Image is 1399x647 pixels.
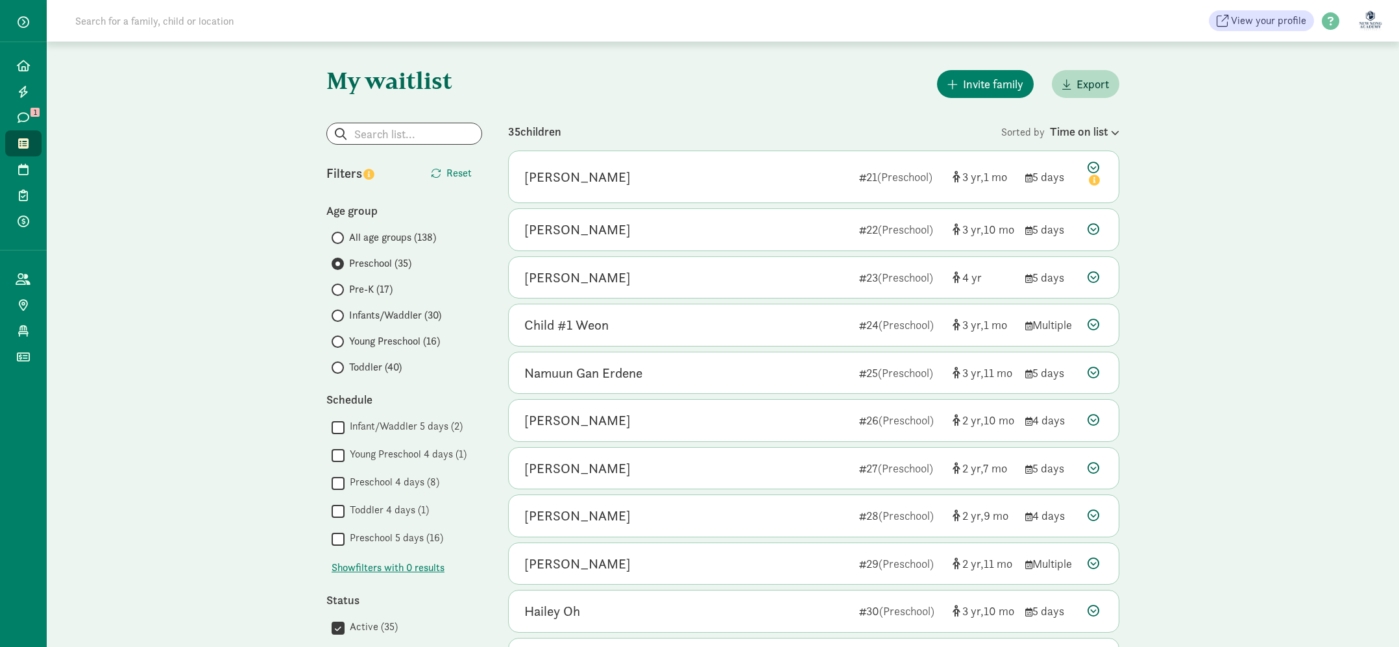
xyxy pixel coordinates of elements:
div: Emily Dinh [524,410,631,431]
a: View your profile [1209,10,1314,31]
div: Elijah Ham [524,458,631,479]
div: Lee Franz [524,167,631,188]
div: 5 days [1025,602,1077,620]
button: Invite family [937,70,1034,98]
div: 5 days [1025,269,1077,286]
div: Multiple [1025,316,1077,334]
label: Active (35) [345,619,398,635]
div: [object Object] [953,411,1015,429]
label: Young Preschool 4 days (1) [345,446,467,462]
div: 26 [859,411,942,429]
span: 10 [984,604,1014,618]
div: [object Object] [953,364,1015,382]
span: (Preschool) [877,169,932,184]
span: All age groups (138) [349,230,436,245]
span: Preschool (35) [349,256,411,271]
div: Filters [326,164,404,183]
div: [object Object] [953,602,1015,620]
input: Search list... [327,123,481,144]
div: [object Object] [953,221,1015,238]
label: Preschool 4 days (8) [345,474,439,490]
span: (Preschool) [878,365,933,380]
button: Showfilters with 0 results [332,560,444,576]
span: 2 [962,556,984,571]
div: 29 [859,555,942,572]
span: 1 [984,317,1007,332]
span: 3 [962,222,984,237]
span: (Preschool) [878,270,933,285]
span: 3 [962,365,984,380]
label: Preschool 5 days (16) [345,530,443,546]
div: Sorted by [1001,123,1119,140]
div: [object Object] [953,269,1015,286]
div: [object Object] [953,168,1015,186]
span: 2 [962,461,983,476]
span: 7 [983,461,1007,476]
span: 1 [984,169,1007,184]
div: Charlie Yang [524,554,631,574]
div: 4 days [1025,411,1077,429]
span: (Preschool) [878,222,933,237]
input: Search for a family, child or location [67,8,432,34]
div: Issa Sa [524,506,631,526]
div: [object Object] [953,459,1015,477]
div: Multiple [1025,555,1077,572]
span: Young Preschool (16) [349,334,440,349]
span: 9 [984,508,1008,523]
span: 3 [962,169,984,184]
div: Child #1 Weon [524,315,609,336]
span: 3 [962,317,984,332]
div: 5 days [1025,221,1077,238]
span: 1 [30,108,40,117]
span: (Preschool) [879,604,934,618]
span: (Preschool) [879,508,934,523]
div: Time on list [1050,123,1119,140]
div: 21 [859,168,942,186]
span: Reset [446,165,472,181]
h1: My waitlist [326,67,482,93]
button: Export [1052,70,1119,98]
span: (Preschool) [879,317,934,332]
div: 28 [859,507,942,524]
div: 23 [859,269,942,286]
div: 5 days [1025,364,1077,382]
div: [object Object] [953,316,1015,334]
div: 5 days [1025,459,1077,477]
span: 2 [962,508,984,523]
div: 24 [859,316,942,334]
button: Reset [420,160,482,186]
div: 25 [859,364,942,382]
iframe: Chat Widget [1334,585,1399,647]
div: 27 [859,459,942,477]
label: Infant/Waddler 5 days (2) [345,419,463,434]
span: (Preschool) [879,413,934,428]
span: Export [1077,75,1109,93]
span: Invite family [963,75,1023,93]
div: 4 days [1025,507,1077,524]
div: Status [326,591,482,609]
span: View your profile [1231,13,1306,29]
span: Pre-K (17) [349,282,393,297]
div: 35 children [508,123,1001,140]
span: (Preschool) [879,556,934,571]
div: [object Object] [953,555,1015,572]
div: Namuun Gan Erdene [524,363,642,384]
span: 3 [962,604,984,618]
span: Toddler (40) [349,360,402,375]
span: 11 [984,365,1012,380]
div: Austin Yoo [524,267,631,288]
div: 30 [859,602,942,620]
div: 22 [859,221,942,238]
div: 5 days [1025,168,1077,186]
span: 4 [962,270,982,285]
div: Schedule [326,391,482,408]
span: 10 [984,413,1014,428]
div: Age group [326,202,482,219]
div: [object Object] [953,507,1015,524]
span: Show filters with 0 results [332,560,444,576]
div: Hailey Oh [524,601,580,622]
a: 1 [5,104,42,130]
span: (Preschool) [878,461,933,476]
span: 10 [984,222,1014,237]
